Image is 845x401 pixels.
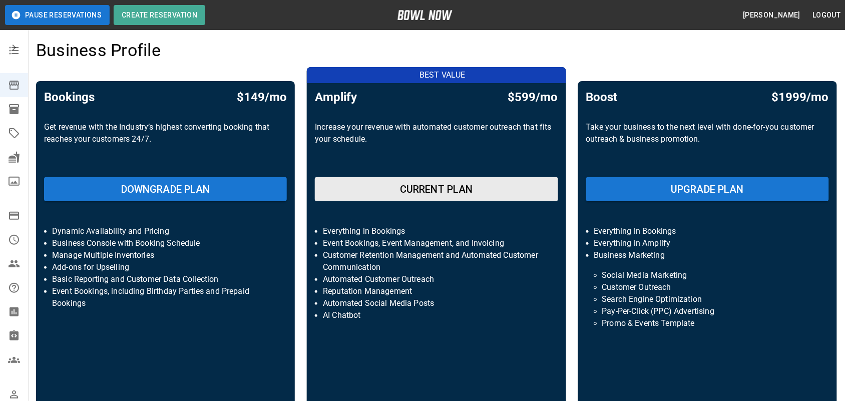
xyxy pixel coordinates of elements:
[323,309,550,321] p: AI Chatbot
[594,225,821,237] p: Everything in Bookings
[397,10,453,20] img: logo
[323,285,550,297] p: Reputation Management
[114,5,205,25] button: Create Reservation
[594,237,821,249] p: Everything in Amplify
[323,249,550,273] p: Customer Retention Management and Automated Customer Communication
[772,89,829,105] h5: $1999/mo
[44,89,95,105] h5: Bookings
[52,225,279,237] p: Dynamic Availability and Pricing
[323,273,550,285] p: Automated Customer Outreach
[602,281,813,293] p: Customer Outreach
[671,181,744,197] h6: UPGRADE PLAN
[315,121,558,169] p: Increase your revenue with automated customer outreach that fits your schedule.
[323,297,550,309] p: Automated Social Media Posts
[44,121,287,169] p: Get revenue with the Industry’s highest converting booking that reaches your customers 24/7.
[586,89,618,105] h5: Boost
[602,317,813,329] p: Promo & Events Template
[52,237,279,249] p: Business Console with Booking Schedule
[809,6,845,25] button: Logout
[44,177,287,201] button: DOWNGRADE PLAN
[586,177,829,201] button: UPGRADE PLAN
[52,249,279,261] p: Manage Multiple Inventories
[602,293,813,305] p: Search Engine Optimization
[121,181,210,197] h6: DOWNGRADE PLAN
[36,40,161,61] h4: Business Profile
[323,237,550,249] p: Event Bookings, Event Management, and Invoicing
[52,285,279,309] p: Event Bookings, including Birthday Parties and Prepaid Bookings
[52,261,279,273] p: Add-ons for Upselling
[602,269,813,281] p: Social Media Marketing
[323,225,550,237] p: Everything in Bookings
[508,89,558,105] h5: $599/mo
[315,89,357,105] h5: Amplify
[594,249,821,261] p: Business Marketing
[313,69,572,81] p: BEST VALUE
[586,121,829,169] p: Take your business to the next level with done-for-you customer outreach & business promotion.
[52,273,279,285] p: Basic Reporting and Customer Data Collection
[237,89,287,105] h5: $149/mo
[5,5,110,25] button: Pause Reservations
[739,6,804,25] button: [PERSON_NAME]
[602,305,813,317] p: Pay-Per-Click (PPC) Advertising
